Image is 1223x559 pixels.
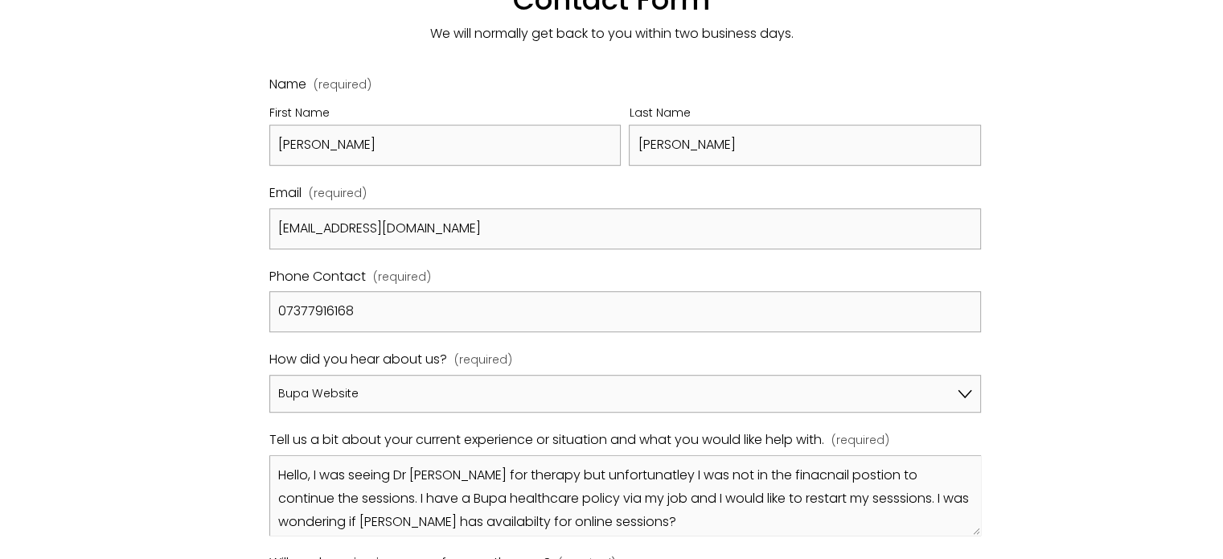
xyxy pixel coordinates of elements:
[309,183,367,204] span: (required)
[831,430,889,451] span: (required)
[269,455,981,536] textarea: Hello, I was seeing Dr [PERSON_NAME] for therapy but unfortunatley I was not in the finacnail pos...
[629,103,981,125] div: Last Name
[269,73,306,97] span: Name
[269,375,981,413] select: How did you hear about us?
[269,265,366,289] span: Phone Contact
[180,23,1042,46] p: We will normally get back to you within two business days.
[454,350,512,371] span: (required)
[269,182,302,205] span: Email
[269,429,824,452] span: Tell us a bit about your current experience or situation and what you would like help with.
[269,348,447,372] span: How did you hear about us?
[269,103,622,125] div: First Name
[373,267,431,288] span: (required)
[314,79,371,90] span: (required)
